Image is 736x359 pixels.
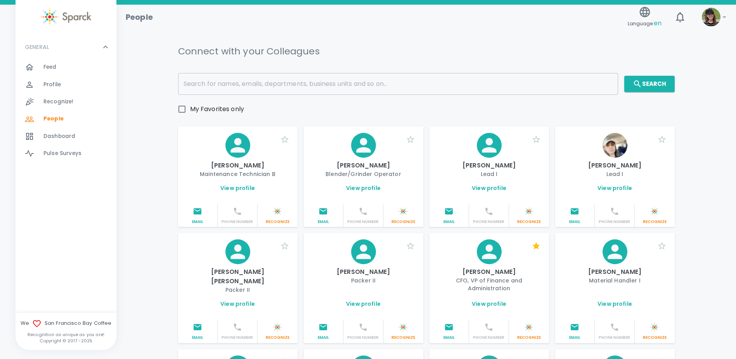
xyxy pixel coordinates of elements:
input: Search for names, emails, departments, business units and so on... [178,73,618,95]
button: Sparck logo whiteRecognize [383,204,423,227]
div: GENERAL [16,59,116,165]
button: Email [429,320,469,343]
span: People [43,115,64,123]
a: View profile [597,300,632,308]
span: Recognize! [43,98,74,106]
h5: Connect with your Colleagues [178,45,320,58]
a: View profile [346,300,381,308]
p: Email [558,335,592,340]
img: Sparck logo white [524,322,533,332]
p: [PERSON_NAME] [436,267,543,277]
p: Email [181,219,215,225]
p: Recognize [386,335,420,340]
p: CFO, VP of Finance and Administration [436,277,543,292]
a: View profile [472,300,506,308]
button: Sparck logo whiteRecognize [258,204,298,227]
p: [PERSON_NAME] [184,161,291,170]
img: Sparck logo white [650,207,659,216]
button: Email [555,204,595,227]
span: We San Francisco Bay Coffee [16,319,116,328]
span: Dashboard [43,132,75,140]
p: Email [307,219,340,225]
a: View profile [220,184,255,192]
img: Sparck logo white [273,207,282,216]
p: Email [433,335,466,340]
p: Email [433,219,466,225]
button: Email [178,204,218,227]
button: Search [624,76,675,92]
p: Recognize [512,335,546,340]
button: Sparck logo whiteRecognize [635,204,675,227]
p: [PERSON_NAME] [561,267,668,277]
button: Sparck logo whiteRecognize [509,204,549,227]
a: View profile [220,300,255,308]
a: Feed [16,59,116,76]
button: Email [178,320,218,343]
div: GENERAL [16,35,116,59]
img: Sparck logo white [398,207,408,216]
a: Dashboard [16,128,116,145]
button: Sparck logo whiteRecognize [258,320,298,343]
p: Email [181,335,215,340]
a: Sparck logo [16,8,116,26]
p: Recognize [261,335,294,340]
a: View profile [597,184,632,192]
p: [PERSON_NAME] [PERSON_NAME] [184,267,291,286]
h1: People [126,11,153,23]
p: Maintenance Technician B [184,170,291,178]
img: Sparck logo white [398,322,408,332]
img: Picture of Adriana [603,133,627,158]
p: Packer II [310,277,417,284]
button: Sparck logo whiteRecognize [383,320,423,343]
img: Sparck logo [41,8,91,26]
span: Pulse Surveys [43,150,81,157]
p: Lead I [561,170,668,178]
p: Recognize [512,219,546,225]
p: Material Handler I [561,277,668,284]
p: [PERSON_NAME] [561,161,668,170]
button: Sparck logo whiteRecognize [509,320,549,343]
button: Language:en [625,3,665,31]
p: Blender/Grinder Operator [310,170,417,178]
p: [PERSON_NAME] [436,161,543,170]
p: Email [307,335,340,340]
img: Picture of Dania [702,8,720,26]
p: Recognize [261,219,294,225]
p: Recognize [638,335,672,340]
p: Recognition as unique as you are! [16,331,116,338]
p: Recognize [638,219,672,225]
span: en [654,19,662,28]
span: My Favorites only [190,105,244,114]
button: Email [304,320,344,343]
p: Recognize [386,219,420,225]
img: Sparck logo white [650,322,659,332]
a: View profile [472,184,506,192]
button: Sparck logo whiteRecognize [635,320,675,343]
a: Pulse Surveys [16,145,116,162]
a: Profile [16,76,116,93]
p: Lead I [436,170,543,178]
p: [PERSON_NAME] [310,267,417,277]
p: [PERSON_NAME] [310,161,417,170]
p: Copyright © 2017 - 2025 [16,338,116,344]
p: Email [558,219,592,225]
img: Sparck logo white [524,207,533,216]
span: Feed [43,63,57,71]
a: View profile [346,184,381,192]
button: Email [304,204,344,227]
span: Language: [628,18,662,29]
p: GENERAL [25,43,49,51]
a: Recognize! [16,93,116,110]
button: Email [429,204,469,227]
span: Profile [43,81,61,89]
button: Email [555,320,595,343]
p: Packer II [184,286,291,294]
a: People [16,110,116,127]
img: Sparck logo white [273,322,282,332]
